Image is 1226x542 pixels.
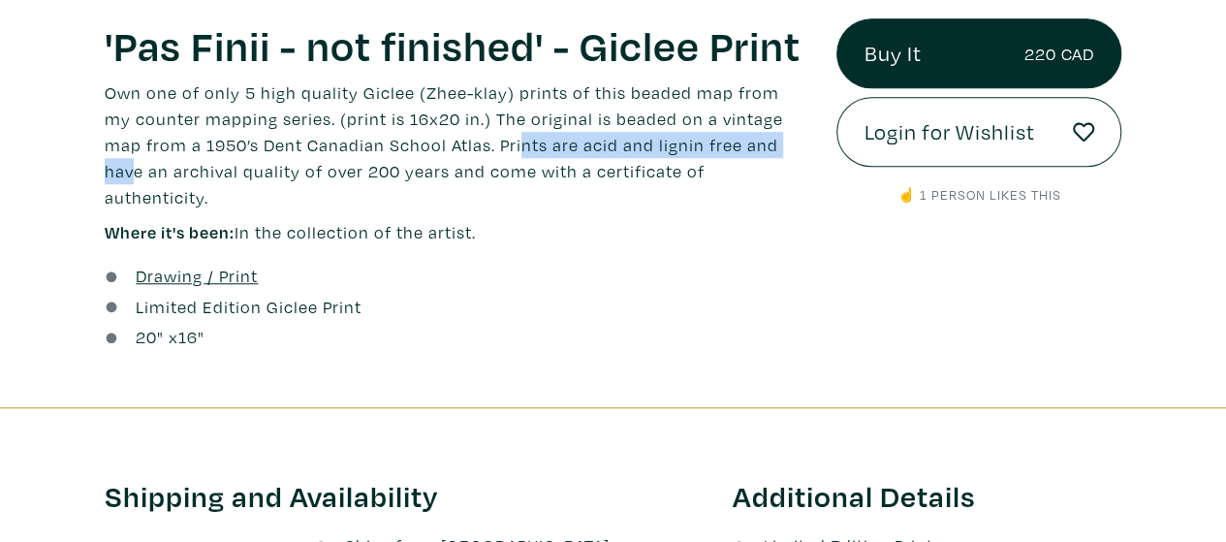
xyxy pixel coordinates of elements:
h3: Shipping and Availability [105,478,704,515]
p: Own one of only 5 high quality Giclee (Zhee-klay) prints of this beaded map from my counter mappi... [105,80,807,210]
span: 20 [136,326,157,348]
div: " x " [136,324,204,350]
a: Limited Edition Giclee Print [136,294,362,320]
p: ☝️ 1 person likes this [836,184,1121,206]
small: 220 CAD [1024,41,1094,67]
span: 16 [178,326,198,348]
span: Where it's been: [105,221,235,243]
h1: 'Pas Finii - not finished' - Giclee Print [105,18,807,71]
span: Login for Wishlist [864,115,1034,148]
p: In the collection of the artist. [105,219,807,245]
h3: Additional Details [732,478,1121,515]
a: Drawing / Print [136,263,258,289]
a: Login for Wishlist [836,97,1121,167]
u: Drawing / Print [136,265,258,287]
a: Buy It220 CAD [836,18,1121,88]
